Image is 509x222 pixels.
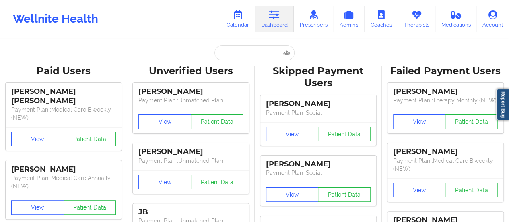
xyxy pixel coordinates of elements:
div: [PERSON_NAME] [PERSON_NAME] [11,87,116,106]
a: Report Bug [496,89,509,120]
div: [PERSON_NAME] [393,147,498,156]
p: Payment Plan : Medical Care Annually (NEW) [11,174,116,190]
button: View [138,175,191,189]
a: Calendar [220,6,255,32]
div: [PERSON_NAME] [266,160,371,169]
a: Prescribers [294,6,334,32]
button: Patient Data [445,183,498,197]
a: Account [476,6,509,32]
button: Patient Data [191,114,243,129]
button: Patient Data [64,132,116,146]
div: Unverified Users [133,65,249,77]
button: View [393,114,446,129]
div: Skipped Payment Users [260,65,376,90]
p: Payment Plan : Medical Care Biweekly (NEW) [11,106,116,122]
button: View [11,132,64,146]
button: View [266,127,319,141]
a: Admins [333,6,365,32]
button: View [138,114,191,129]
p: Payment Plan : Unmatched Plan [138,157,243,165]
button: Patient Data [318,127,371,141]
div: [PERSON_NAME] [266,99,371,108]
p: Payment Plan : Therapy Monthly (NEW) [393,96,498,104]
button: Patient Data [445,114,498,129]
a: Medications [435,6,477,32]
a: Therapists [398,6,435,32]
p: Payment Plan : Social [266,169,371,177]
button: Patient Data [318,187,371,202]
div: Failed Payment Users [387,65,503,77]
button: View [393,183,446,197]
button: View [11,200,64,215]
a: Dashboard [255,6,294,32]
p: Payment Plan : Unmatched Plan [138,96,243,104]
div: JB [138,207,243,217]
div: [PERSON_NAME] [11,165,116,174]
button: Patient Data [64,200,116,215]
div: Paid Users [6,65,122,77]
button: Patient Data [191,175,243,189]
p: Payment Plan : Social [266,109,371,117]
div: [PERSON_NAME] [393,87,498,96]
a: Coaches [365,6,398,32]
div: [PERSON_NAME] [138,147,243,156]
button: View [266,187,319,202]
p: Payment Plan : Medical Care Biweekly (NEW) [393,157,498,173]
div: [PERSON_NAME] [138,87,243,96]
